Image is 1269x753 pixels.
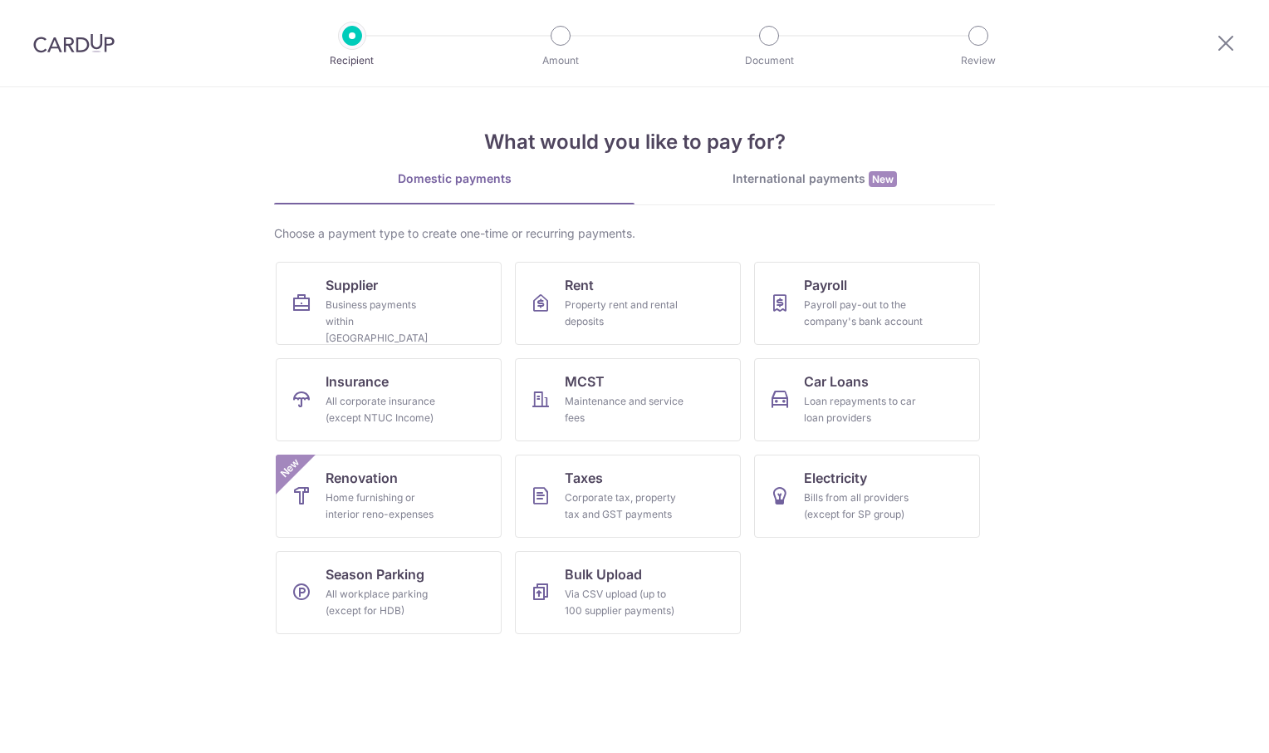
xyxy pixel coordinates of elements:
img: CardUp [33,33,115,53]
span: Taxes [565,468,603,488]
p: Document [708,52,830,69]
div: Home furnishing or interior reno-expenses [326,490,445,523]
a: RenovationHome furnishing or interior reno-expensesNew [276,455,502,538]
a: TaxesCorporate tax, property tax and GST payments [515,455,741,538]
a: RentProperty rent and rental deposits [515,262,741,345]
span: New [277,455,304,482]
a: SupplierBusiness payments within [GEOGRAPHIC_DATA] [276,262,502,345]
div: All workplace parking (except for HDB) [326,586,445,619]
div: Domestic payments [274,170,634,187]
a: Season ParkingAll workplace parking (except for HDB) [276,551,502,634]
div: Payroll pay-out to the company's bank account [804,297,924,330]
div: Via CSV upload (up to 100 supplier payments) [565,586,684,619]
div: Bills from all providers (except for SP group) [804,490,924,523]
p: Recipient [291,52,414,69]
a: ElectricityBills from all providers (except for SP group) [754,455,980,538]
p: Amount [499,52,622,69]
iframe: Opens a widget where you can find more information [1163,703,1252,745]
span: Bulk Upload [565,564,642,584]
div: International payments [634,170,995,188]
span: Car Loans [804,372,869,391]
span: New [869,171,897,187]
div: Business payments within [GEOGRAPHIC_DATA] [326,297,445,347]
span: Renovation [326,468,398,488]
span: Payroll [804,275,847,295]
h4: What would you like to pay for? [274,127,995,157]
span: Electricity [804,468,867,488]
span: MCST [565,372,605,391]
a: InsuranceAll corporate insurance (except NTUC Income) [276,358,502,441]
a: Bulk UploadVia CSV upload (up to 100 supplier payments) [515,551,741,634]
span: Insurance [326,372,389,391]
a: PayrollPayroll pay-out to the company's bank account [754,262,980,345]
a: Car LoansLoan repayments to car loan providers [754,358,980,441]
p: Review [917,52,1040,69]
div: Loan repayments to car loan providers [804,393,924,426]
div: Maintenance and service fees [565,393,684,426]
span: Season Parking [326,564,424,584]
div: Choose a payment type to create one-time or recurring payments. [274,225,995,242]
span: Rent [565,275,594,295]
a: MCSTMaintenance and service fees [515,358,741,441]
div: Corporate tax, property tax and GST payments [565,490,684,523]
div: Property rent and rental deposits [565,297,684,330]
span: Supplier [326,275,378,295]
div: All corporate insurance (except NTUC Income) [326,393,445,426]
